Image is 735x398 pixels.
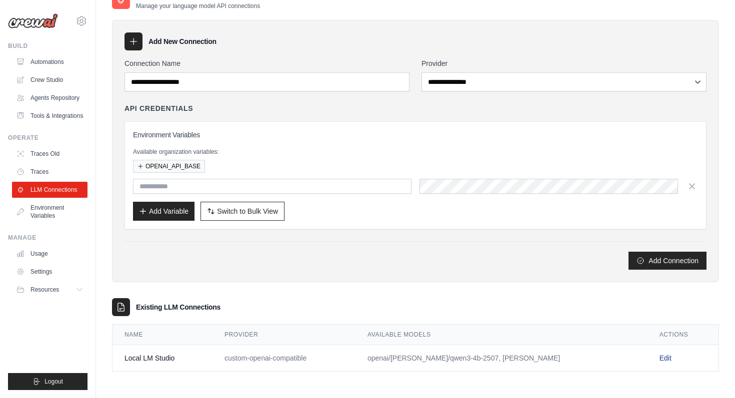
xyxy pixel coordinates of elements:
[136,2,260,10] p: Manage your language model API connections
[212,325,355,345] th: Provider
[212,345,355,372] td: custom-openai-compatible
[8,373,87,390] button: Logout
[12,164,87,180] a: Traces
[133,148,698,156] p: Available organization variables:
[12,200,87,224] a: Environment Variables
[647,325,718,345] th: Actions
[12,72,87,88] a: Crew Studio
[8,42,87,50] div: Build
[12,282,87,298] button: Resources
[12,108,87,124] a: Tools & Integrations
[12,246,87,262] a: Usage
[628,252,706,270] button: Add Connection
[44,378,63,386] span: Logout
[112,325,212,345] th: Name
[8,134,87,142] div: Operate
[12,264,87,280] a: Settings
[133,130,698,140] h3: Environment Variables
[12,90,87,106] a: Agents Repository
[421,58,706,68] label: Provider
[217,206,278,216] span: Switch to Bulk View
[12,54,87,70] a: Automations
[8,234,87,242] div: Manage
[12,146,87,162] a: Traces Old
[133,202,194,221] button: Add Variable
[200,202,284,221] button: Switch to Bulk View
[355,345,647,372] td: openai/[PERSON_NAME]/qwen3-4b-2507, [PERSON_NAME]
[659,354,671,362] a: Edit
[148,36,216,46] h3: Add New Connection
[12,182,87,198] a: LLM Connections
[133,160,205,173] button: OPENAI_API_BASE
[355,325,647,345] th: Available Models
[112,345,212,372] td: Local LM Studio
[124,58,409,68] label: Connection Name
[8,13,58,28] img: Logo
[136,302,220,312] h3: Existing LLM Connections
[124,103,193,113] h4: API Credentials
[30,286,59,294] span: Resources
